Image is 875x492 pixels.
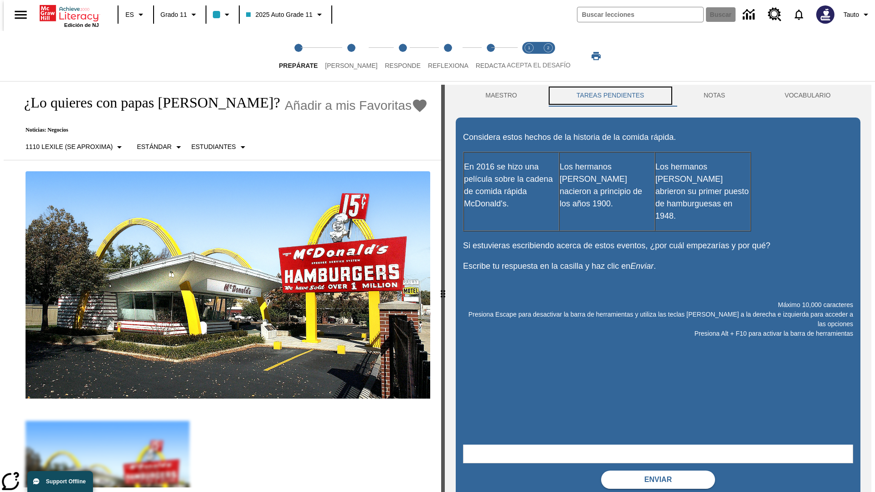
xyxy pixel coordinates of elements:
button: Seleccionar estudiante [188,139,252,155]
span: 2025 Auto Grade 11 [246,10,312,20]
span: Redacta [476,62,506,69]
button: Enviar [601,471,715,489]
p: Los hermanos [PERSON_NAME] abrieron su primer puesto de hamburguesas en 1948. [655,161,750,222]
input: Buscar campo [577,7,703,22]
p: Presiona Alt + F10 para activar la barra de herramientas [463,329,853,338]
p: Si estuvieras escribiendo acerca de estos eventos, ¿por cuál empezarías y por qué? [463,240,853,252]
button: Escoja un nuevo avatar [811,3,840,26]
button: Acepta el desafío lee step 1 of 2 [516,31,542,81]
button: TAREAS PENDIENTES [547,85,674,107]
button: Lee step 2 of 5 [318,31,385,81]
em: Enviar [630,261,654,271]
button: Añadir a mis Favoritas - ¿Lo quieres con papas fritas? [285,97,428,113]
button: Redacta step 5 of 5 [468,31,513,81]
button: El color de la clase es azul claro. Cambiar el color de la clase. [209,6,236,23]
img: Avatar [816,5,834,24]
div: Instructional Panel Tabs [456,85,860,107]
p: 1110 Lexile (Se aproxima) [26,142,113,152]
span: Edición de NJ [64,22,99,28]
span: Support Offline [46,478,86,485]
p: Los hermanos [PERSON_NAME] nacieron a principio de los años 1900. [560,161,654,210]
span: Responde [385,62,421,69]
p: Máximo 10,000 caracteres [463,300,853,310]
button: Imprimir [582,48,611,64]
h1: ¿Lo quieres con papas [PERSON_NAME]? [15,94,280,111]
a: Centro de recursos, Se abrirá en una pestaña nueva. [762,2,787,27]
p: Presiona Escape para desactivar la barra de herramientas y utiliza las teclas [PERSON_NAME] a la ... [463,310,853,329]
div: activity [445,85,871,492]
img: Uno de los primeros locales de McDonald's, con el icónico letrero rojo y los arcos amarillos. [26,171,430,399]
button: Support Offline [27,471,93,492]
a: Notificaciones [787,3,811,26]
span: Prepárate [279,62,318,69]
div: reading [4,85,441,487]
button: Maestro [456,85,547,107]
button: Seleccione Lexile, 1110 Lexile (Se aproxima) [22,139,129,155]
p: En 2016 se hizo una película sobre la cadena de comida rápida McDonald's. [464,161,559,210]
button: VOCABULARIO [755,85,860,107]
a: Centro de información [737,2,762,27]
p: Estudiantes [191,142,236,152]
button: Prepárate step 1 of 5 [272,31,325,81]
button: Perfil/Configuración [840,6,875,23]
button: Tipo de apoyo, Estándar [133,139,187,155]
p: Estándar [137,142,171,152]
text: 1 [528,46,530,50]
p: Considera estos hechos de la historia de la comida rápida. [463,131,853,143]
div: Portada [40,3,99,28]
p: Escribe tu respuesta en la casilla y haz clic en . [463,260,853,272]
button: Responde step 3 of 5 [377,31,428,81]
span: ACEPTA EL DESAFÍO [507,61,571,69]
span: Añadir a mis Favoritas [285,98,412,113]
button: Abrir el menú lateral [7,1,34,28]
p: Noticias: Negocios [15,127,428,133]
span: Reflexiona [428,62,468,69]
button: Lenguaje: ES, Selecciona un idioma [121,6,150,23]
button: Clase: 2025 Auto Grade 11, Selecciona una clase [242,6,328,23]
body: Máximo 10,000 caracteres Presiona Escape para desactivar la barra de herramientas y utiliza las t... [4,7,133,15]
span: [PERSON_NAME] [325,62,377,69]
button: Reflexiona step 4 of 5 [421,31,476,81]
span: Grado 11 [160,10,187,20]
text: 2 [547,46,549,50]
button: NOTAS [674,85,755,107]
div: Pulsa la tecla de intro o la barra espaciadora y luego presiona las flechas de derecha e izquierd... [441,85,445,492]
button: Acepta el desafío contesta step 2 of 2 [535,31,561,81]
button: Grado: Grado 11, Elige un grado [157,6,203,23]
span: Tauto [844,10,859,20]
span: ES [125,10,134,20]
